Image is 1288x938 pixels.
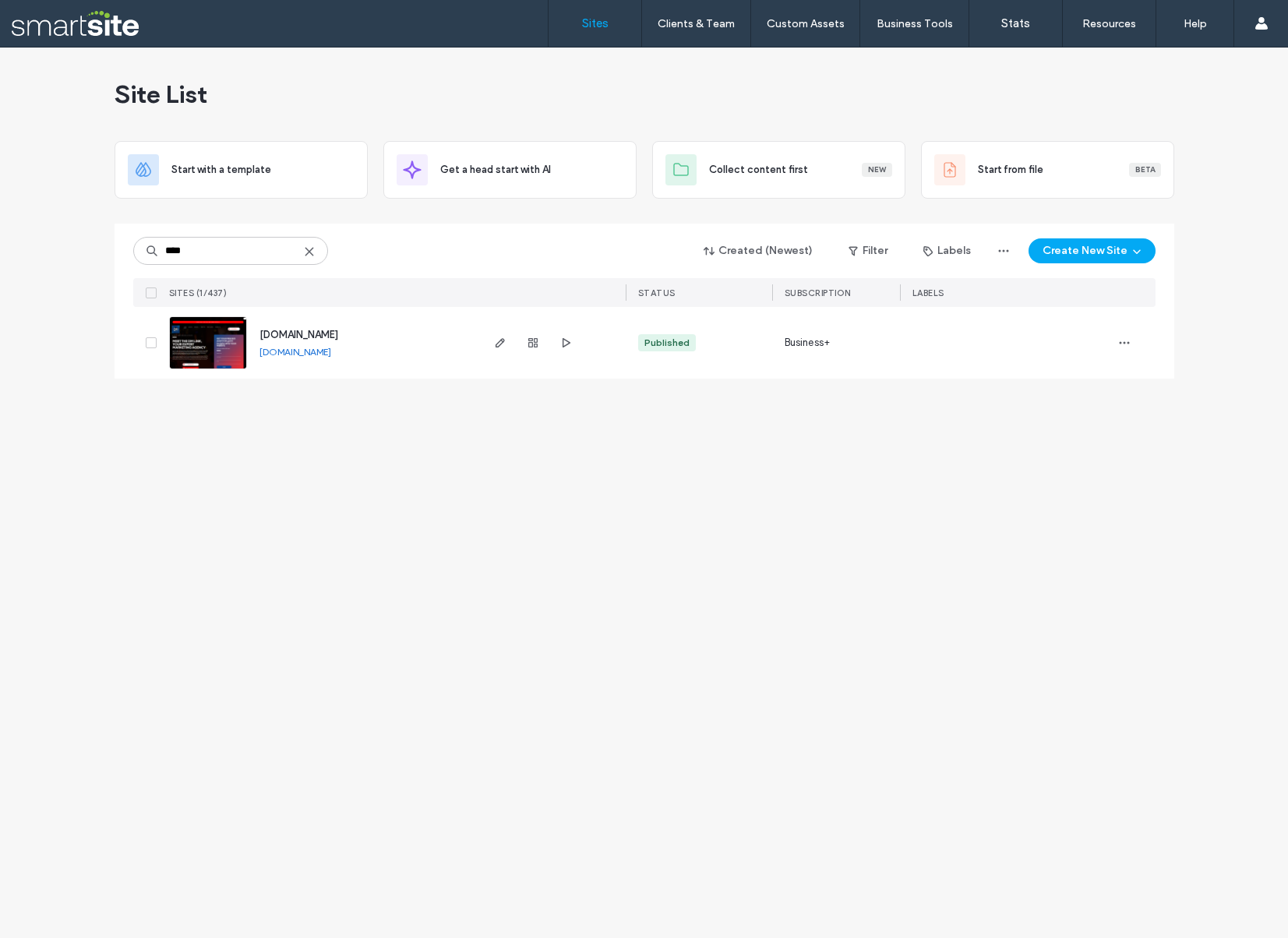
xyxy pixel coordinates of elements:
div: Beta [1129,163,1161,177]
label: Business Tools [877,17,953,30]
span: Collect content first [709,162,808,178]
span: STATUS [638,287,676,298]
label: Clients & Team [658,17,735,30]
span: Start with a template [171,162,271,178]
span: Business+ [785,335,831,351]
button: Created (Newest) [690,238,827,263]
label: Custom Assets [767,17,845,30]
a: [DOMAIN_NAME] [259,346,331,358]
div: Get a head start with AI [383,141,637,199]
span: SITES (1/437) [169,287,228,298]
button: Labels [909,238,985,263]
label: Sites [582,16,609,30]
span: Help [36,11,68,25]
div: Published [644,336,690,350]
div: Collect content firstNew [652,141,905,199]
div: Start from fileBeta [921,141,1174,199]
a: [DOMAIN_NAME] [259,329,338,340]
span: Site List [115,79,207,110]
button: Filter [833,238,903,263]
span: Get a head start with AI [440,162,551,178]
span: SUBSCRIPTION [785,287,851,298]
label: Help [1184,17,1207,30]
span: LABELS [912,287,944,298]
div: New [862,163,892,177]
label: Resources [1082,17,1136,30]
label: Stats [1001,16,1030,30]
div: Start with a template [115,141,368,199]
span: Start from file [978,162,1043,178]
button: Create New Site [1029,238,1156,263]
